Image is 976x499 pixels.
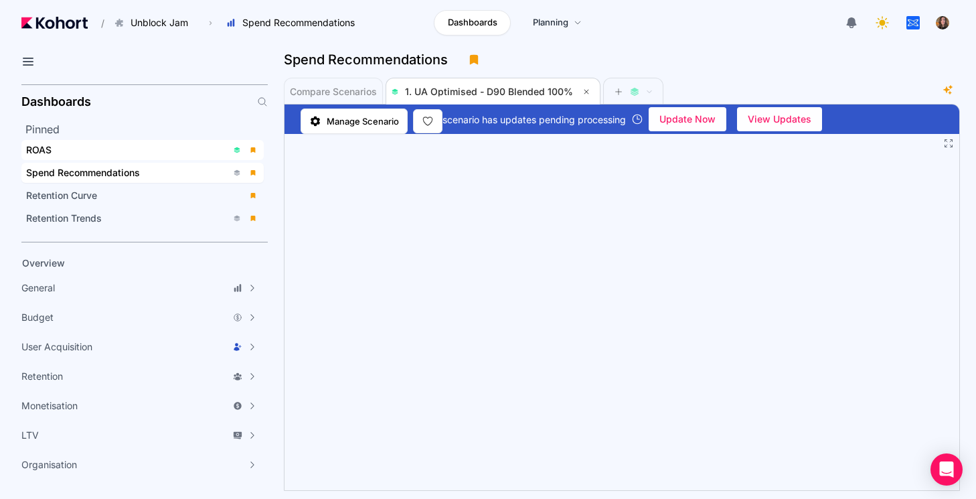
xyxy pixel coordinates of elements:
a: Spend Recommendations [21,163,264,183]
span: Dashboards [448,16,497,29]
a: Retention Curve [21,186,264,206]
span: Retention Curve [26,190,97,201]
a: Dashboards [434,10,511,35]
span: Manage Scenario [327,115,399,128]
span: This scenario has updates pending processing [422,113,626,127]
span: Monetisation [21,399,78,413]
button: Spend Recommendations [219,11,369,34]
span: Spend Recommendations [26,167,140,178]
span: 1. UA Optimised - D90 Blended 100% [405,86,573,97]
span: Organisation [21,458,77,472]
img: logo_tapnation_logo_20240723112628242335.jpg [906,16,920,29]
span: View Updates [748,109,811,129]
span: › [206,17,215,28]
span: Update Now [659,109,716,129]
span: General [21,281,55,295]
a: Manage Scenario [301,109,408,134]
span: Overview [22,257,65,269]
span: / [90,16,104,30]
a: Planning [519,10,596,35]
span: Unblock Jam [131,16,188,29]
button: Update Now [649,107,726,131]
span: ROAS [26,144,52,155]
span: Compare Scenarios [290,87,377,96]
h2: Pinned [25,121,268,137]
h2: Dashboards [21,96,91,108]
span: Budget [21,311,54,324]
span: Retention Trends [26,212,102,224]
button: Fullscreen [943,138,954,149]
span: LTV [21,429,39,442]
span: Planning [533,16,568,29]
h3: Spend Recommendations [284,53,456,66]
a: Retention Trends [21,208,264,228]
span: Spend Recommendations [242,16,355,29]
button: View Updates [737,107,822,131]
img: Kohort logo [21,17,88,29]
div: Open Intercom Messenger [930,453,963,486]
a: ROAS [21,140,264,160]
a: Overview [17,253,245,273]
span: Retention [21,370,63,383]
button: Unblock Jam [107,11,202,34]
span: User Acquisition [21,340,92,354]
